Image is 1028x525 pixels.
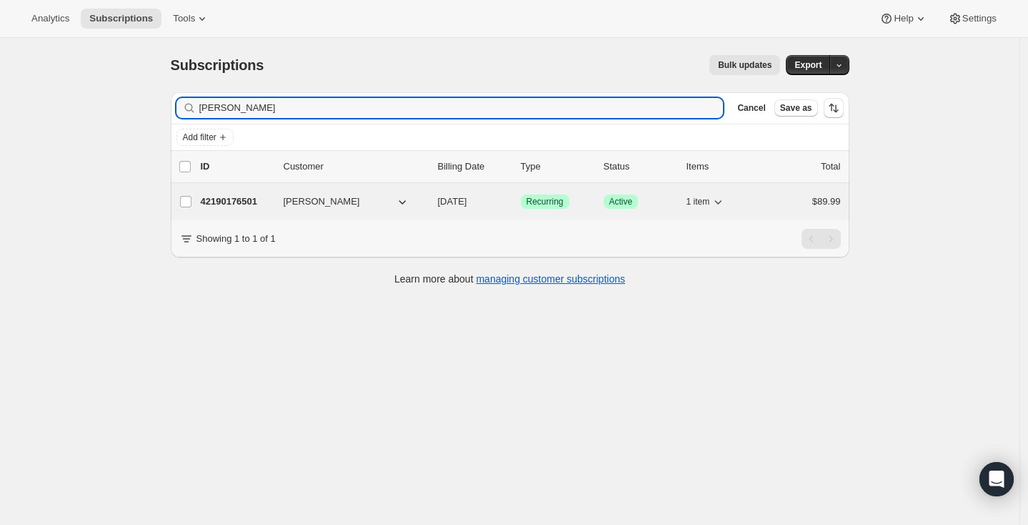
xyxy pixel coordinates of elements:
p: Learn more about [394,272,625,286]
button: Export [786,55,830,75]
button: Subscriptions [81,9,161,29]
button: Sort the results [824,98,844,118]
p: Showing 1 to 1 of 1 [196,232,276,246]
p: Status [604,160,675,174]
p: 42190176501 [201,195,272,209]
span: Subscriptions [171,57,264,73]
div: Type [521,160,592,174]
input: Filter subscribers [199,98,724,118]
button: Analytics [23,9,78,29]
p: Customer [284,160,426,174]
span: [DATE] [438,196,467,207]
button: Settings [939,9,1005,29]
button: Cancel [732,99,771,117]
p: Total [821,160,840,174]
span: [PERSON_NAME] [284,195,360,209]
span: Tools [173,13,195,24]
div: Open Intercom Messenger [979,462,1014,496]
button: [PERSON_NAME] [275,190,418,213]
span: $89.99 [812,196,841,207]
span: Help [894,13,913,24]
button: Add filter [176,129,234,146]
button: Help [871,9,936,29]
span: Recurring [527,196,564,207]
button: Save as [774,99,818,117]
p: ID [201,160,272,174]
button: Bulk updates [709,55,780,75]
a: managing customer subscriptions [476,273,625,285]
span: Analytics [31,13,69,24]
span: Settings [962,13,997,24]
span: Active [609,196,633,207]
span: Bulk updates [718,59,772,71]
span: Cancel [737,102,765,114]
span: Export [794,59,822,71]
p: Billing Date [438,160,509,174]
span: Add filter [183,132,216,143]
div: IDCustomerBilling DateTypeStatusItemsTotal [201,160,841,174]
span: 1 item [687,196,710,207]
div: Items [687,160,758,174]
button: Tools [164,9,218,29]
span: Subscriptions [89,13,153,24]
button: 1 item [687,192,726,212]
div: 42190176501[PERSON_NAME][DATE]SuccessRecurringSuccessActive1 item$89.99 [201,192,841,212]
span: Save as [780,102,812,114]
nav: Pagination [802,229,841,249]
